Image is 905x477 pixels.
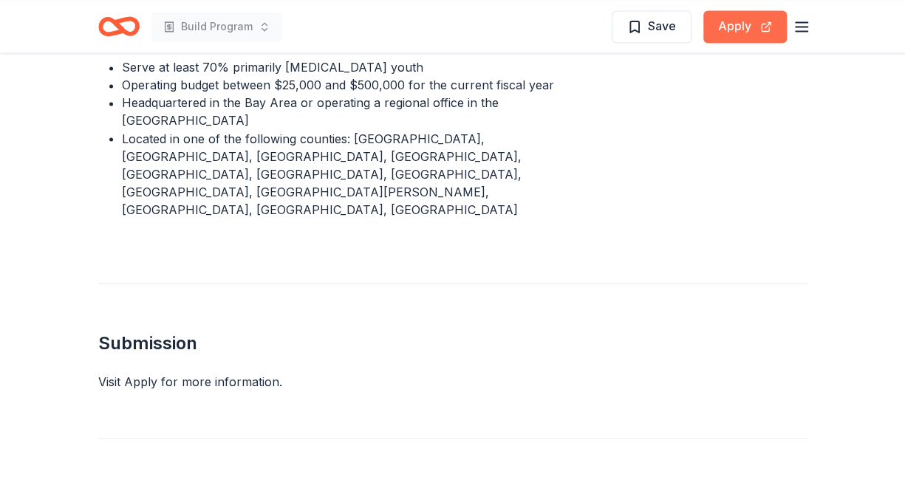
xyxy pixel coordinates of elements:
li: Located in one of the following counties: [GEOGRAPHIC_DATA], [GEOGRAPHIC_DATA], [GEOGRAPHIC_DATA]... [122,129,559,218]
button: Save [612,10,691,43]
li: Headquartered in the Bay Area or operating a regional office in the [GEOGRAPHIC_DATA] [122,94,559,129]
button: Apply [703,10,787,43]
li: Operating budget between $25,000 and $500,000 for the current fiscal year [122,76,559,94]
button: Build Program [151,12,282,41]
span: Build Program [181,18,253,35]
li: Serve at least 70% primarily [MEDICAL_DATA] youth [122,58,559,76]
a: Home [98,9,140,44]
div: Visit Apply for more information. [98,372,807,390]
h2: Submission [98,331,807,354]
span: Save [648,16,676,35]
